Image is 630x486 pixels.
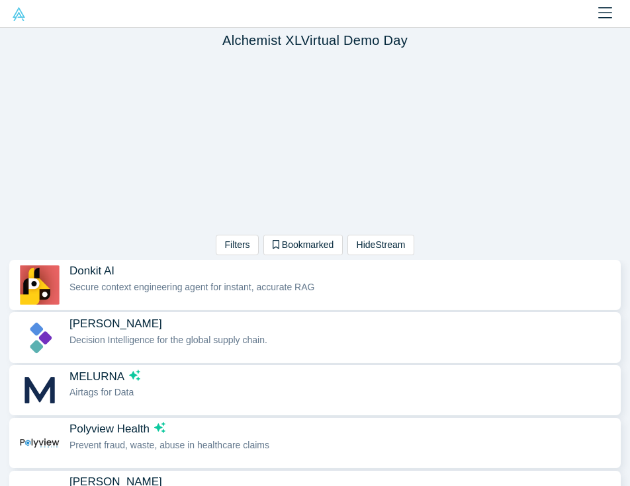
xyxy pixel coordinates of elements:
[9,366,621,415] button: MELURNAdsa ai sparklesAirtags for Data
[129,370,140,381] svg: dsa ai sparkles
[9,261,621,309] button: Donkit AISecure context engineering agent for instant, accurate RAG
[263,235,343,255] button: Bookmarked
[9,419,621,467] button: Polyview Healthdsa ai sparklesPrevent fraud, waste, abuse in healthcare claims
[347,235,414,255] button: HideStream
[69,370,124,384] span: MELURNA
[69,387,134,397] span: Airtags for Data
[216,235,259,255] button: Filters
[69,440,269,450] span: Prevent fraud, waste, abuse in healthcare claims
[154,422,165,433] svg: dsa ai sparkles
[157,53,472,230] iframe: Alchemist Class XL Demo Day: Vault
[69,264,114,278] span: Donkit AI
[69,282,314,292] span: Secure context engineering agent for instant, accurate RAG
[69,317,162,331] span: [PERSON_NAME]
[19,423,60,463] img: Polyview Health's Logo
[69,335,267,345] span: Decision Intelligence for the global supply chain.
[9,313,621,362] button: [PERSON_NAME]Decision Intelligence for the global supply chain.
[19,265,60,305] img: Donkit AI's Logo
[19,370,60,410] img: MELURNA's Logo
[12,7,26,21] img: Alchemist Vault Logo
[69,422,150,436] span: Polyview Health
[19,318,60,358] img: Kimaru AI's Logo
